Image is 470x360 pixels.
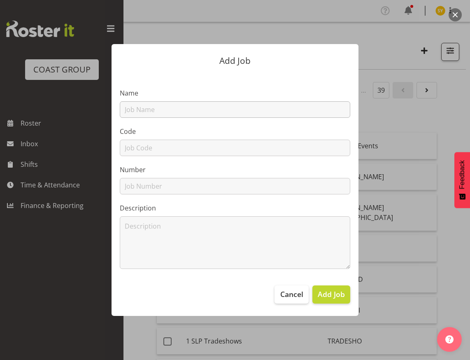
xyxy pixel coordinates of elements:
[120,140,350,156] input: Job Code
[120,178,350,194] input: Job Number
[120,56,350,65] p: Add Job
[445,335,454,344] img: help-xxl-2.png
[120,203,350,213] label: Description
[120,126,350,136] label: Code
[120,88,350,98] label: Name
[318,289,345,299] span: Add Job
[280,289,303,299] span: Cancel
[458,160,466,189] span: Feedback
[312,285,350,304] button: Add Job
[275,285,308,304] button: Cancel
[454,152,470,208] button: Feedback - Show survey
[120,101,350,118] input: Job Name
[120,165,350,175] label: Number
